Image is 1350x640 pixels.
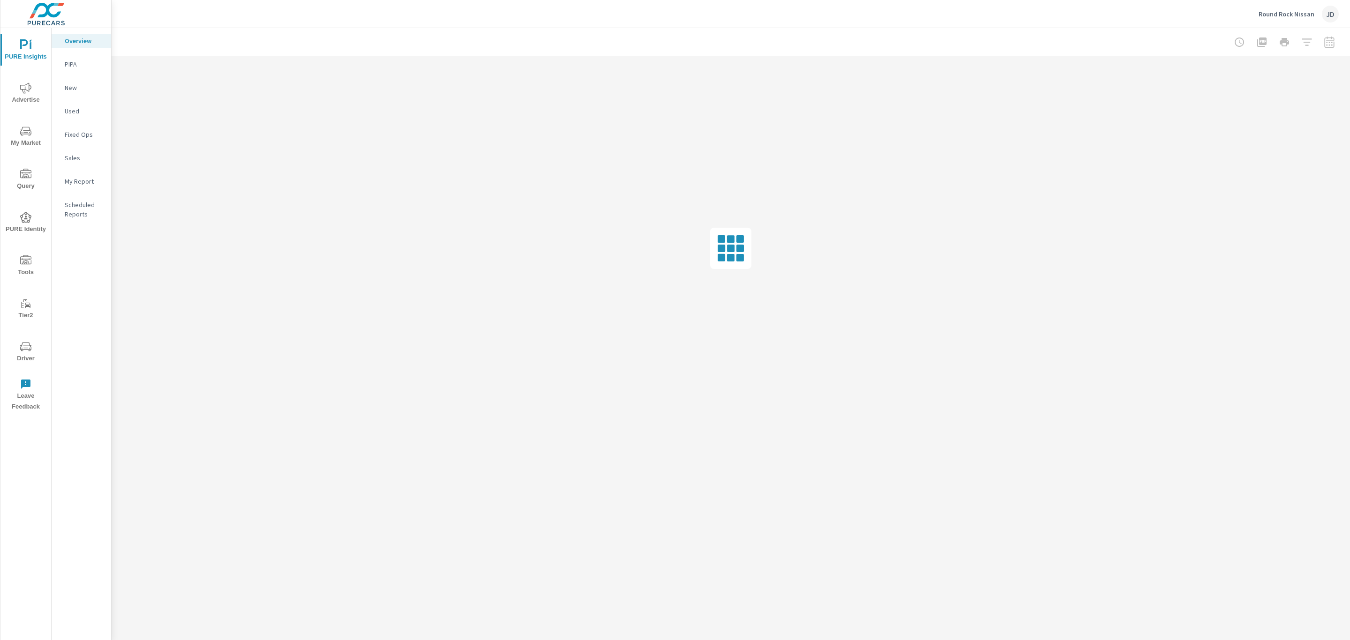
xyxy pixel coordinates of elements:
span: My Market [3,126,48,149]
div: PIPA [52,57,111,71]
span: PURE Identity [3,212,48,235]
p: Sales [65,153,104,163]
div: Sales [52,151,111,165]
span: PURE Insights [3,39,48,62]
div: Scheduled Reports [52,198,111,221]
div: New [52,81,111,95]
div: nav menu [0,28,51,416]
span: Tier2 [3,298,48,321]
span: Advertise [3,82,48,105]
p: Fixed Ops [65,130,104,139]
p: My Report [65,177,104,186]
span: Tools [3,255,48,278]
p: New [65,83,104,92]
div: My Report [52,174,111,188]
p: Used [65,106,104,116]
span: Query [3,169,48,192]
span: Driver [3,341,48,364]
div: JD [1322,6,1339,22]
div: Used [52,104,111,118]
span: Leave Feedback [3,379,48,412]
p: Scheduled Reports [65,200,104,219]
div: Overview [52,34,111,48]
p: Overview [65,36,104,45]
div: Fixed Ops [52,127,111,141]
p: Round Rock Nissan [1259,10,1314,18]
p: PIPA [65,60,104,69]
